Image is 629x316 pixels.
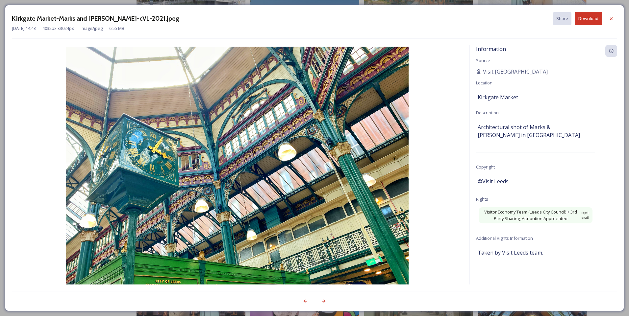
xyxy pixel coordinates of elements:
[476,45,506,53] span: Information
[476,80,492,86] span: Location
[482,209,579,221] span: Visitor Economy Team (Leeds City Council) + 3rd Party Sharing, Attribution Appreciated
[478,93,518,101] span: Kirkgate Market
[12,14,179,23] h3: Kirkgate Market-Marks and [PERSON_NAME]-cVL-2021.jpeg
[476,57,490,63] span: Source
[478,123,593,139] span: Architectural shot of Marks & [PERSON_NAME] in [GEOGRAPHIC_DATA]
[42,25,74,32] span: 4032 px x 3024 px
[478,177,509,185] span: ©Visit Leeds
[476,110,499,116] span: Description
[476,196,488,202] span: Rights
[483,68,548,76] span: Visit [GEOGRAPHIC_DATA]
[553,12,571,25] button: Share
[12,47,463,304] img: Kirkgate%20Market-Marks%20and%20Spencer-cVL-2021.jpeg
[476,235,533,241] span: Additional Rights Information
[581,211,589,220] span: (optional)
[109,25,124,32] span: 6.55 MB
[81,25,103,32] span: image/jpeg
[476,164,495,170] span: Copyright
[12,25,36,32] span: [DATE] 14:43
[575,12,602,25] button: Download
[478,249,543,257] span: Taken by Visit Leeds team.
